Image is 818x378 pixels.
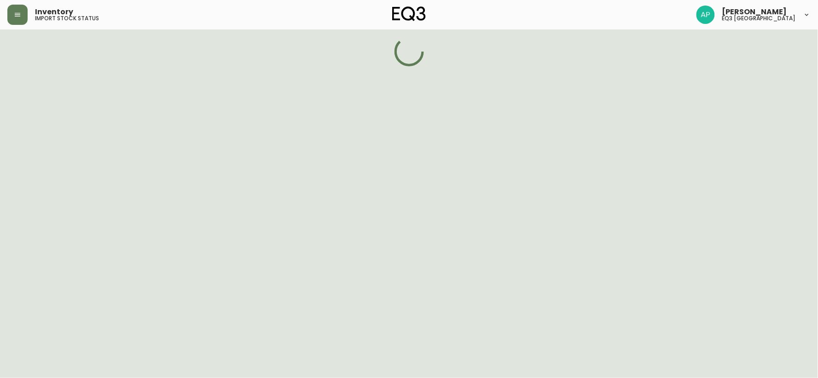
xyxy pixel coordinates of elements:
img: logo [392,6,426,21]
img: 3897410ab0ebf58098a0828baeda1fcd [696,6,715,24]
h5: eq3 [GEOGRAPHIC_DATA] [722,16,796,21]
h5: import stock status [35,16,99,21]
span: Inventory [35,8,73,16]
span: [PERSON_NAME] [722,8,787,16]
